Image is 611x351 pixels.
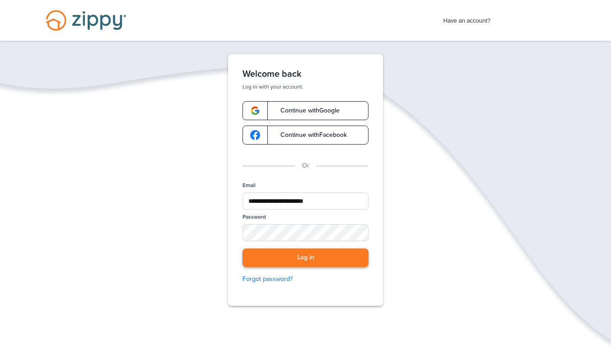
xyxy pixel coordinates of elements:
span: Continue with Facebook [271,132,347,138]
input: Password [243,224,368,241]
span: Have an account? [443,11,491,26]
a: google-logoContinue withGoogle [243,101,368,120]
a: google-logoContinue withFacebook [243,126,368,145]
img: google-logo [250,130,260,140]
input: Email [243,192,368,210]
p: Or [302,161,309,171]
label: Password [243,213,266,221]
img: google-logo [250,106,260,116]
button: Log in [243,248,368,267]
span: Continue with Google [271,108,340,114]
a: Forgot password? [243,274,368,284]
h1: Welcome back [243,69,368,80]
label: Email [243,182,256,189]
p: Log in with your account. [243,83,368,90]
